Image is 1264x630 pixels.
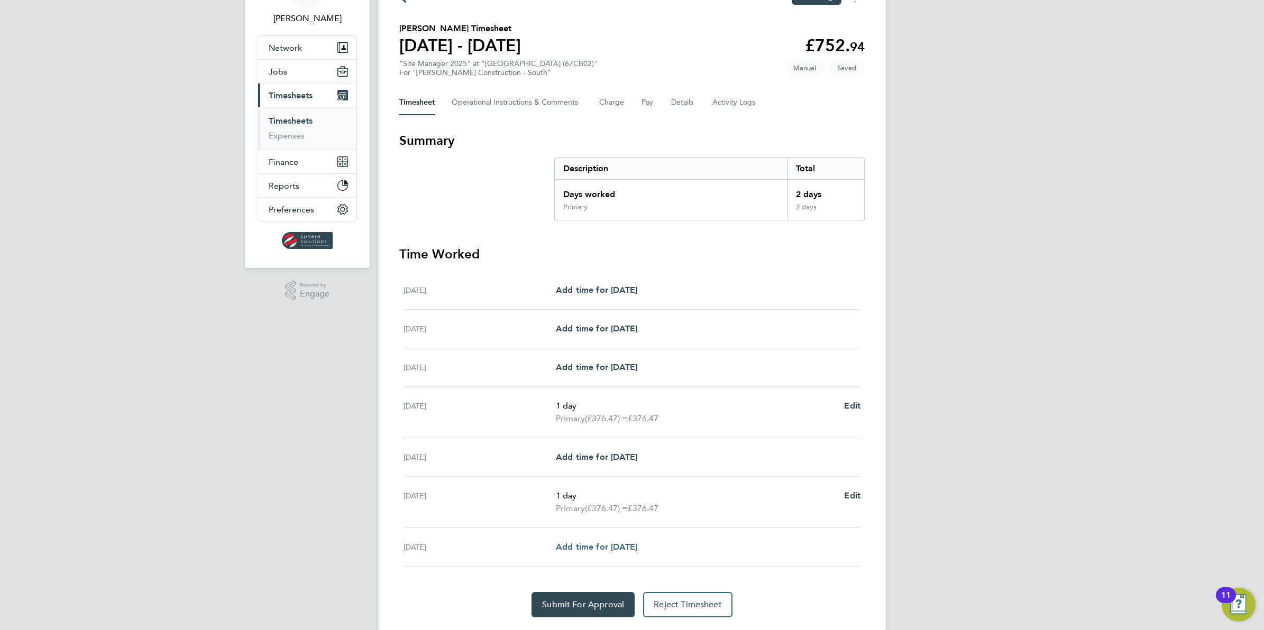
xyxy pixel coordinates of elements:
div: 2 days [787,203,864,220]
button: Timesheet [399,90,435,115]
span: Timesheets [269,90,313,100]
span: Preferences [269,205,314,215]
div: "Site Manager 2025" at "[GEOGRAPHIC_DATA] (67CB02)" [399,59,598,77]
span: This timesheet was manually created. [785,59,825,77]
button: Pay [642,90,654,115]
span: Powered by [300,281,329,290]
span: (£376.47) = [585,413,628,423]
div: Primary [563,203,588,211]
a: Add time for [DATE] [556,541,637,553]
button: Preferences [258,198,356,221]
span: Edit [844,401,860,411]
a: Powered byEngage [285,281,330,301]
button: Charge [599,90,625,115]
a: Add time for [DATE] [556,322,637,335]
a: Edit [844,400,860,412]
div: Timesheets [258,107,356,150]
div: [DATE] [404,361,556,374]
div: Total [787,158,864,179]
span: Add time for [DATE] [556,452,637,462]
div: 2 days [787,180,864,203]
img: spheresolutions-logo-retina.png [282,232,333,249]
div: 11 [1221,595,1231,609]
a: Add time for [DATE] [556,284,637,297]
span: Primary [556,412,585,425]
a: Add time for [DATE] [556,361,637,374]
a: Add time for [DATE] [556,451,637,464]
div: For "[PERSON_NAME] Construction - South" [399,68,598,77]
section: Timesheet [399,132,865,617]
div: [DATE] [404,284,556,297]
button: Jobs [258,60,356,83]
span: £376.47 [628,503,658,513]
span: Primary [556,502,585,515]
span: Submit For Approval [542,599,624,610]
div: [DATE] [404,541,556,553]
span: Add time for [DATE] [556,362,637,372]
div: [DATE] [404,400,556,425]
div: [DATE] [404,489,556,515]
h1: [DATE] - [DATE] [399,35,521,56]
button: Open Resource Center, 11 new notifications [1222,588,1256,622]
h2: [PERSON_NAME] Timesheet [399,22,521,35]
span: (£376.47) = [585,503,628,513]
a: Edit [844,489,860,502]
div: [DATE] [404,322,556,335]
span: Engage [300,290,329,299]
app-decimal: £752. [805,35,865,55]
div: Summary [554,157,865,220]
div: [DATE] [404,451,556,464]
span: Jobs [269,67,287,77]
a: Timesheets [269,116,313,126]
span: Edit [844,490,860,501]
span: This timesheet is Saved. [829,59,865,77]
span: 94 [850,39,865,54]
span: £376.47 [628,413,658,423]
button: Details [671,90,695,115]
button: Timesheets [258,84,356,107]
span: Finance [269,157,298,167]
span: Mark Habbershaw [258,12,357,25]
p: 1 day [556,400,836,412]
span: Network [269,43,302,53]
button: Operational Instructions & Comments [452,90,582,115]
p: 1 day [556,489,836,502]
div: Days worked [555,180,787,203]
span: Reports [269,181,299,191]
span: Add time for [DATE] [556,285,637,295]
span: Add time for [DATE] [556,542,637,552]
a: Go to home page [258,232,357,249]
a: Expenses [269,131,305,141]
button: Activity Logs [712,90,757,115]
button: Reject Timesheet [643,592,732,617]
div: Description [555,158,787,179]
button: Reports [258,174,356,197]
h3: Summary [399,132,865,149]
button: Finance [258,150,356,173]
button: Network [258,36,356,59]
button: Submit For Approval [532,592,635,617]
h3: Time Worked [399,246,865,263]
span: Add time for [DATE] [556,323,637,333]
span: Reject Timesheet [654,599,722,610]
